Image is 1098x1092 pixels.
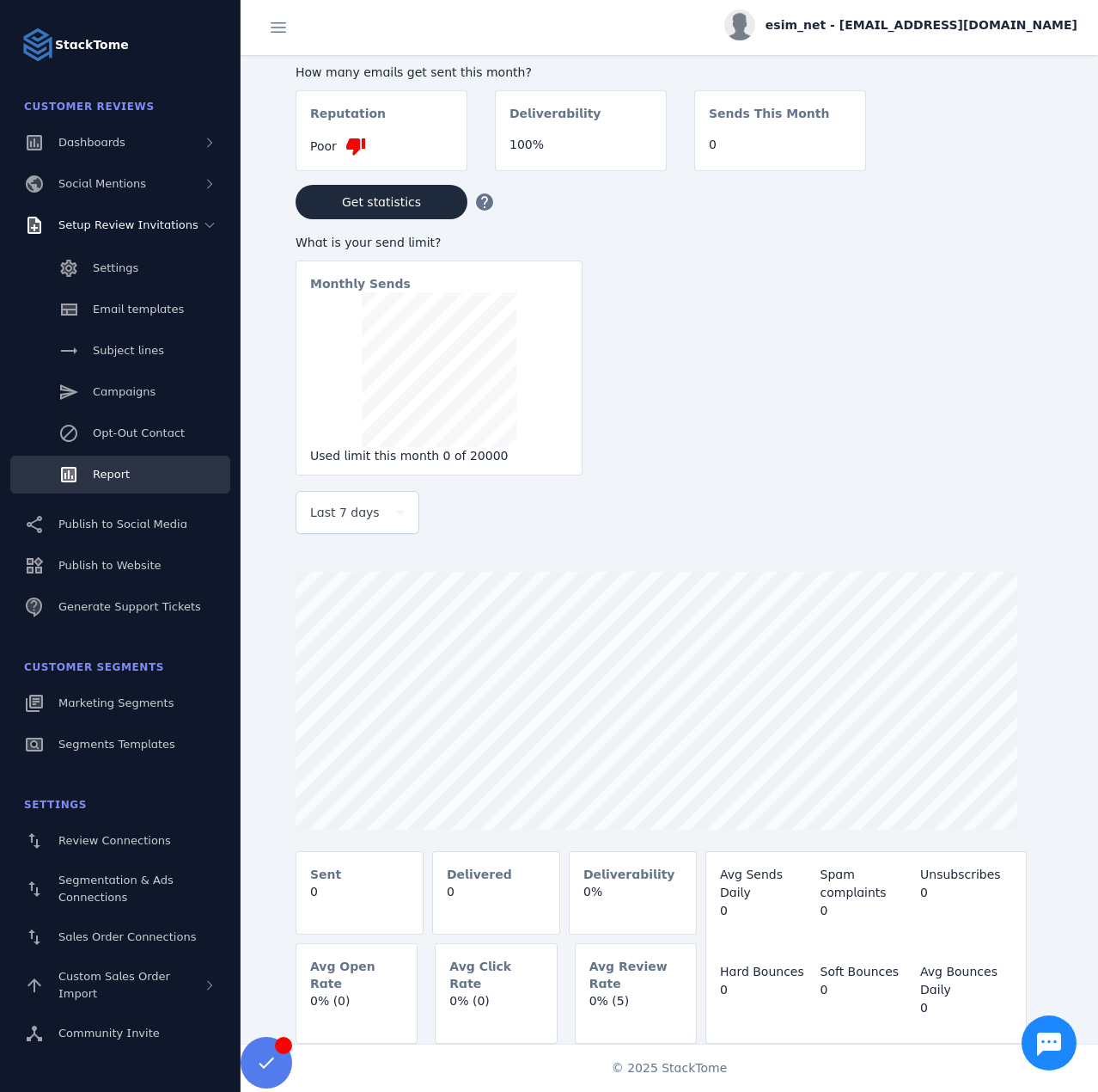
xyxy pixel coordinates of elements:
img: profile.jpg [724,9,755,40]
span: Setup Review Invitations [58,218,198,231]
span: Subject lines [93,344,164,357]
mat-card-content: 0% (0) [436,992,556,1024]
a: Subject lines [10,332,230,370]
span: Generate Support Tickets [58,600,201,613]
span: Publish to Website [58,559,161,572]
a: Report [10,456,230,494]
mat-card-content: 0% (0) [296,992,417,1024]
mat-card-subtitle: Reputation [310,105,386,136]
a: Campaigns [10,373,230,411]
div: Soft Bounces [820,963,912,981]
a: Sales Order Connections [10,918,230,956]
span: Settings [93,261,138,274]
a: Segmentation & Ads Connections [10,863,230,915]
span: Segments Templates [58,738,175,751]
mat-card-subtitle: Sends This Month [709,105,829,136]
span: Dashboards [58,136,125,149]
mat-card-content: 0 [296,883,423,915]
div: Avg Bounces Daily [920,963,1012,999]
span: Last 7 days [310,502,380,523]
span: Settings [24,799,87,811]
button: Get statistics [296,185,467,219]
span: Sales Order Connections [58,930,196,943]
a: Email templates [10,291,230,328]
div: Hard Bounces [720,963,812,981]
mat-card-subtitle: Avg Review Rate [589,958,682,992]
mat-card-subtitle: Delivered [447,866,512,883]
span: Campaigns [93,385,156,398]
span: esim_net - [EMAIL_ADDRESS][DOMAIN_NAME] [766,16,1077,34]
div: 0 [720,902,812,920]
div: 0 [720,981,812,999]
mat-card-subtitle: Deliverability [509,105,601,136]
a: Generate Support Tickets [10,588,230,626]
div: 0 [820,981,912,999]
mat-icon: thumb_down [345,136,366,156]
div: Used limit this month 0 of 20000 [310,447,568,465]
div: 0 [920,999,1012,1017]
mat-card-subtitle: Avg Click Rate [449,958,542,992]
div: How many emails get sent this month? [296,64,866,82]
span: Customer Reviews [24,101,155,113]
a: Settings [10,249,230,287]
div: 0 [920,884,1012,902]
a: Marketing Segments [10,684,230,722]
a: Opt-Out Contact [10,414,230,452]
button: esim_net - [EMAIL_ADDRESS][DOMAIN_NAME] [724,9,1077,40]
mat-card-subtitle: Monthly Sends [310,275,411,292]
span: Poor [310,138,337,156]
mat-card-subtitle: Sent [310,866,341,883]
span: Report [93,468,130,481]
span: Customer Segments [24,661,164,673]
span: Review Connections [58,834,171,847]
span: Segmentation & Ads Connections [58,874,174,904]
a: Publish to Social Media [10,506,230,543]
mat-card-content: 0 [433,883,559,915]
a: Community Invite [10,1015,230,1052]
span: Publish to Social Media [58,518,187,531]
div: 100% [509,136,652,154]
a: Publish to Website [10,547,230,585]
div: Unsubscribes [920,866,1012,884]
span: Community Invite [58,1027,160,1040]
mat-card-content: 0% [570,883,696,915]
span: © 2025 StackTome [612,1059,728,1077]
a: Review Connections [10,822,230,860]
mat-card-subtitle: Deliverability [583,866,675,883]
span: Social Mentions [58,177,146,190]
mat-card-content: 0% (5) [576,992,696,1024]
strong: StackTome [55,36,129,54]
div: Spam complaints [820,866,912,902]
img: Logo image [21,28,55,62]
span: Marketing Segments [58,696,174,709]
span: Opt-Out Contact [93,426,185,439]
a: Segments Templates [10,726,230,764]
span: Get statistics [342,196,421,208]
span: Email templates [93,303,184,316]
mat-card-subtitle: Avg Open Rate [310,958,403,992]
span: Custom Sales Order Import [58,970,170,1000]
mat-card-content: 0 [695,136,865,168]
div: What is your send limit? [296,234,583,252]
div: 0 [820,902,912,920]
div: Avg Sends Daily [720,866,812,902]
